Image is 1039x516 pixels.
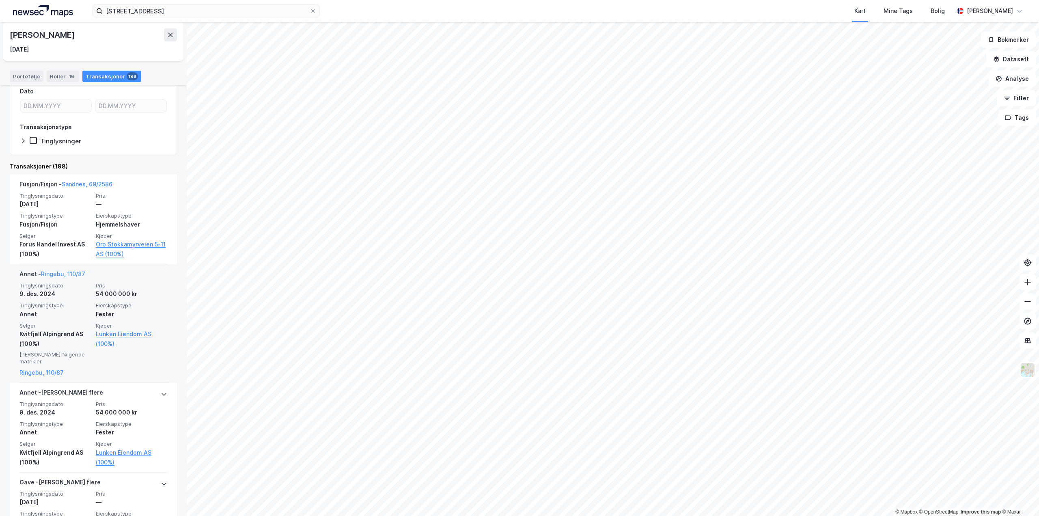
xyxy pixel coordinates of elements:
span: Tinglysningsdato [19,490,91,497]
div: Annet [19,309,91,319]
span: Eierskapstype [96,212,167,219]
div: Kvitfjell Alpingrend AS (100%) [19,448,91,467]
span: Selger [19,322,91,329]
div: 54 000 000 kr [96,289,167,299]
span: Pris [96,192,167,199]
span: Eierskapstype [96,421,167,427]
span: Selger [19,233,91,240]
div: Dato [20,86,34,96]
span: Tinglysningsdato [19,282,91,289]
div: Fusjon/Fisjon - [19,179,112,192]
span: Eierskapstype [96,302,167,309]
img: Z [1020,362,1035,378]
input: DD.MM.YYYY [95,100,166,112]
div: [DATE] [19,497,91,507]
span: [PERSON_NAME] følgende matrikler [19,351,91,365]
a: Ringebu, 110/87 [41,270,85,277]
a: Ringebu, 110/87 [19,368,91,378]
div: [DATE] [10,45,29,54]
div: Roller [47,71,79,82]
div: Hjemmelshaver [96,220,167,229]
button: Tags [998,110,1036,126]
a: Improve this map [961,509,1001,515]
img: logo.a4113a55bc3d86da70a041830d287a7e.svg [13,5,73,17]
a: OpenStreetMap [919,509,959,515]
div: Transaksjonstype [20,122,72,132]
button: Analyse [989,71,1036,87]
div: Fester [96,427,167,437]
input: Søk på adresse, matrikkel, gårdeiere, leietakere eller personer [103,5,310,17]
span: Kjøper [96,440,167,447]
iframe: Chat Widget [998,477,1039,516]
input: DD.MM.YYYY [20,100,91,112]
span: Pris [96,401,167,408]
div: — [96,497,167,507]
div: 54 000 000 kr [96,408,167,417]
div: Gave - [PERSON_NAME] flere [19,477,101,490]
div: Transaksjoner [82,71,141,82]
a: Sandnes, 69/2586 [62,181,112,188]
div: Kart [854,6,866,16]
div: [PERSON_NAME] [10,28,76,41]
div: 198 [127,72,138,80]
a: Lunken Eiendom AS (100%) [96,448,167,467]
button: Filter [997,90,1036,106]
div: 9. des. 2024 [19,408,91,417]
div: Forus Handel Invest AS (100%) [19,240,91,259]
div: Fester [96,309,167,319]
div: 16 [67,72,76,80]
div: Tinglysninger [40,137,81,145]
button: Datasett [986,51,1036,67]
a: Lunken Eiendom AS (100%) [96,329,167,349]
span: Tinglysningstype [19,212,91,219]
div: Annet - [19,269,85,282]
div: Annet - [PERSON_NAME] flere [19,388,103,401]
div: Kvitfjell Alpingrend AS (100%) [19,329,91,349]
span: Selger [19,440,91,447]
span: Pris [96,282,167,289]
span: Tinglysningstype [19,421,91,427]
div: Mine Tags [884,6,913,16]
div: — [96,199,167,209]
button: Bokmerker [981,32,1036,48]
a: Oro Stokkamyrveien 5-11 AS (100%) [96,240,167,259]
div: Fusjon/Fisjon [19,220,91,229]
div: Annet [19,427,91,437]
div: Transaksjoner (198) [10,162,177,171]
span: Pris [96,490,167,497]
div: [DATE] [19,199,91,209]
span: Kjøper [96,322,167,329]
div: Bolig [931,6,945,16]
span: Tinglysningsdato [19,192,91,199]
div: Portefølje [10,71,43,82]
span: Tinglysningsdato [19,401,91,408]
a: Mapbox [895,509,918,515]
div: [PERSON_NAME] [967,6,1013,16]
span: Tinglysningstype [19,302,91,309]
div: 9. des. 2024 [19,289,91,299]
span: Kjøper [96,233,167,240]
